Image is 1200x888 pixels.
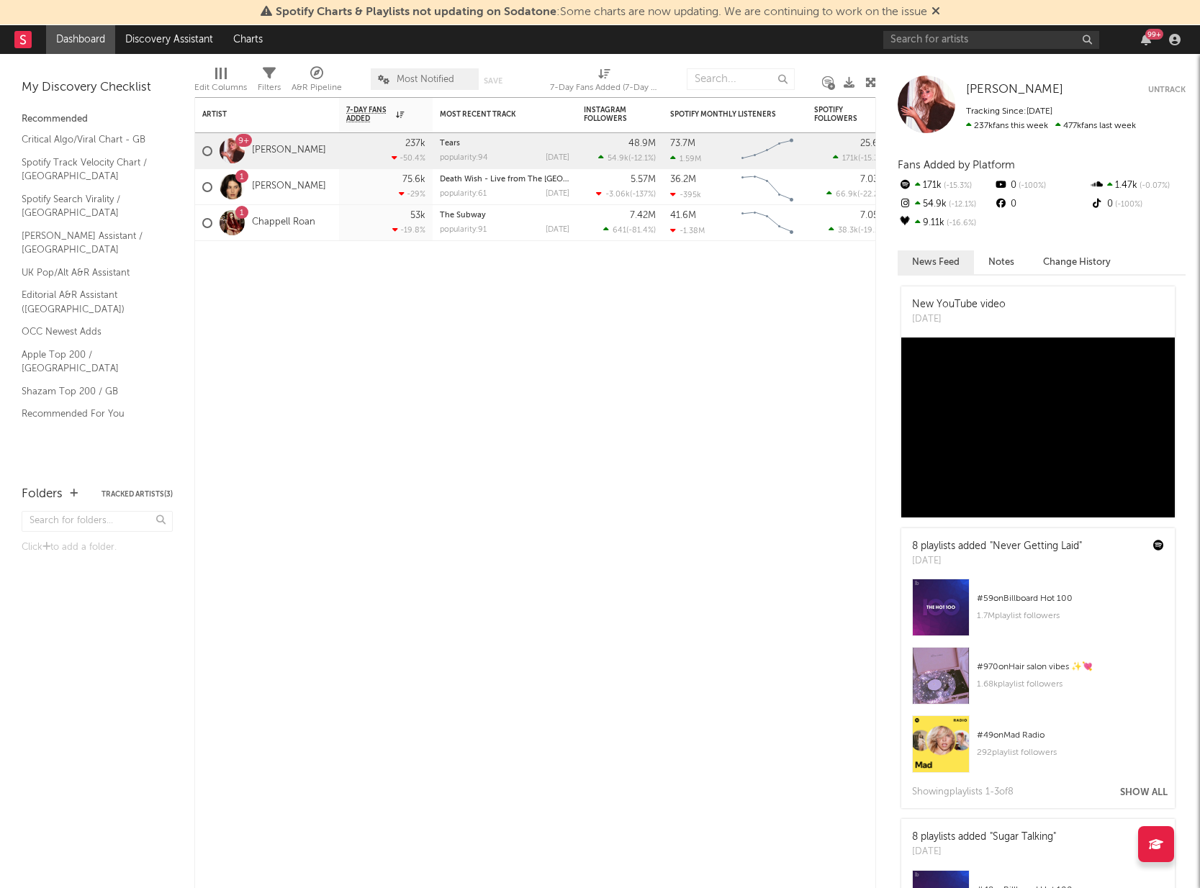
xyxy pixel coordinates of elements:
[440,190,487,198] div: popularity: 61
[898,214,993,232] div: 9.11k
[22,265,158,281] a: UK Pop/Alt A&R Assistant
[631,175,656,184] div: 5.57M
[405,139,425,148] div: 237k
[966,122,1048,130] span: 237k fans this week
[440,212,569,219] div: The Subway
[912,845,1056,859] div: [DATE]
[440,140,569,148] div: Tears
[977,727,1164,744] div: # 49 on Mad Radio
[613,227,626,235] span: 641
[993,195,1089,214] div: 0
[860,191,884,199] span: -22.2 %
[22,324,158,340] a: OCC Newest Adds
[670,211,696,220] div: 41.6M
[22,228,158,258] a: [PERSON_NAME] Assistant / [GEOGRAPHIC_DATA]
[974,250,1029,274] button: Notes
[276,6,927,18] span: : Some charts are now updating. We are continuing to work on the issue
[276,6,556,18] span: Spotify Charts & Playlists not updating on Sodatone
[898,160,1015,171] span: Fans Added by Platform
[194,61,247,103] div: Edit Columns
[22,486,63,503] div: Folders
[292,79,342,96] div: A&R Pipeline
[546,226,569,234] div: [DATE]
[898,250,974,274] button: News Feed
[346,106,392,123] span: 7-Day Fans Added
[628,139,656,148] div: 48.9M
[931,6,940,18] span: Dismiss
[977,658,1164,676] div: # 970 on Hair salon vibes ✨💘
[1148,83,1186,97] button: Untrack
[912,554,1082,568] div: [DATE]
[584,106,634,123] div: Instagram Followers
[912,297,1006,312] div: New YouTube video
[993,176,1089,195] div: 0
[966,83,1063,97] a: [PERSON_NAME]
[22,406,158,422] a: Recommended For You
[258,79,281,96] div: Filters
[898,176,993,195] div: 171k
[22,347,158,376] a: Apple Top 200 / [GEOGRAPHIC_DATA]
[670,226,705,235] div: -1.38M
[829,225,886,235] div: ( )
[670,175,696,184] div: 36.2M
[860,139,886,148] div: 25.6M
[735,205,800,241] svg: Chart title
[860,175,886,184] div: 7.03M
[598,153,656,163] div: ( )
[410,211,425,220] div: 53k
[826,189,886,199] div: ( )
[912,784,1014,801] div: Showing playlist s 1- 3 of 8
[223,25,273,54] a: Charts
[1016,182,1046,190] span: -100 %
[990,541,1082,551] a: "Never Getting Laid"
[1141,34,1151,45] button: 99+
[440,154,488,162] div: popularity: 94
[628,227,654,235] span: -81.4 %
[22,539,173,556] div: Click to add a folder.
[202,110,310,119] div: Artist
[115,25,223,54] a: Discovery Assistant
[603,225,656,235] div: ( )
[484,77,502,85] button: Save
[977,744,1164,761] div: 292 playlist followers
[947,201,976,209] span: -12.1 %
[605,191,630,199] span: -3.06k
[977,607,1164,625] div: 1.7M playlist followers
[990,832,1056,842] a: "Sugar Talking"
[440,226,487,234] div: popularity: 91
[392,153,425,163] div: -50.4 %
[550,61,658,103] div: 7-Day Fans Added (7-Day Fans Added)
[944,219,976,227] span: -16.6 %
[838,227,858,235] span: 38.3k
[1137,182,1170,190] span: -0.07 %
[392,225,425,235] div: -19.8 %
[670,139,695,148] div: 73.7M
[22,155,158,184] a: Spotify Track Velocity Chart / [GEOGRAPHIC_DATA]
[860,227,884,235] span: -19.1 %
[901,715,1175,784] a: #49onMad Radio292playlist followers
[842,155,858,163] span: 171k
[440,140,460,148] a: Tears
[252,217,315,229] a: Chappell Roan
[546,190,569,198] div: [DATE]
[22,511,173,532] input: Search for folders...
[1113,201,1142,209] span: -100 %
[596,189,656,199] div: ( )
[735,169,800,205] svg: Chart title
[860,211,886,220] div: 7.05M
[101,491,173,498] button: Tracked Artists(3)
[670,190,701,199] div: -395k
[399,189,425,199] div: -29 %
[977,676,1164,693] div: 1.68k playlist followers
[912,539,1082,554] div: 8 playlists added
[440,212,486,219] a: The Subway
[860,155,884,163] span: -15.3 %
[1090,176,1186,195] div: 1.47k
[912,830,1056,845] div: 8 playlists added
[901,647,1175,715] a: #970onHair salon vibes ✨💘1.68kplaylist followers
[252,145,326,157] a: [PERSON_NAME]
[46,25,115,54] a: Dashboard
[22,79,173,96] div: My Discovery Checklist
[631,155,654,163] span: -12.1 %
[440,110,548,119] div: Most Recent Track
